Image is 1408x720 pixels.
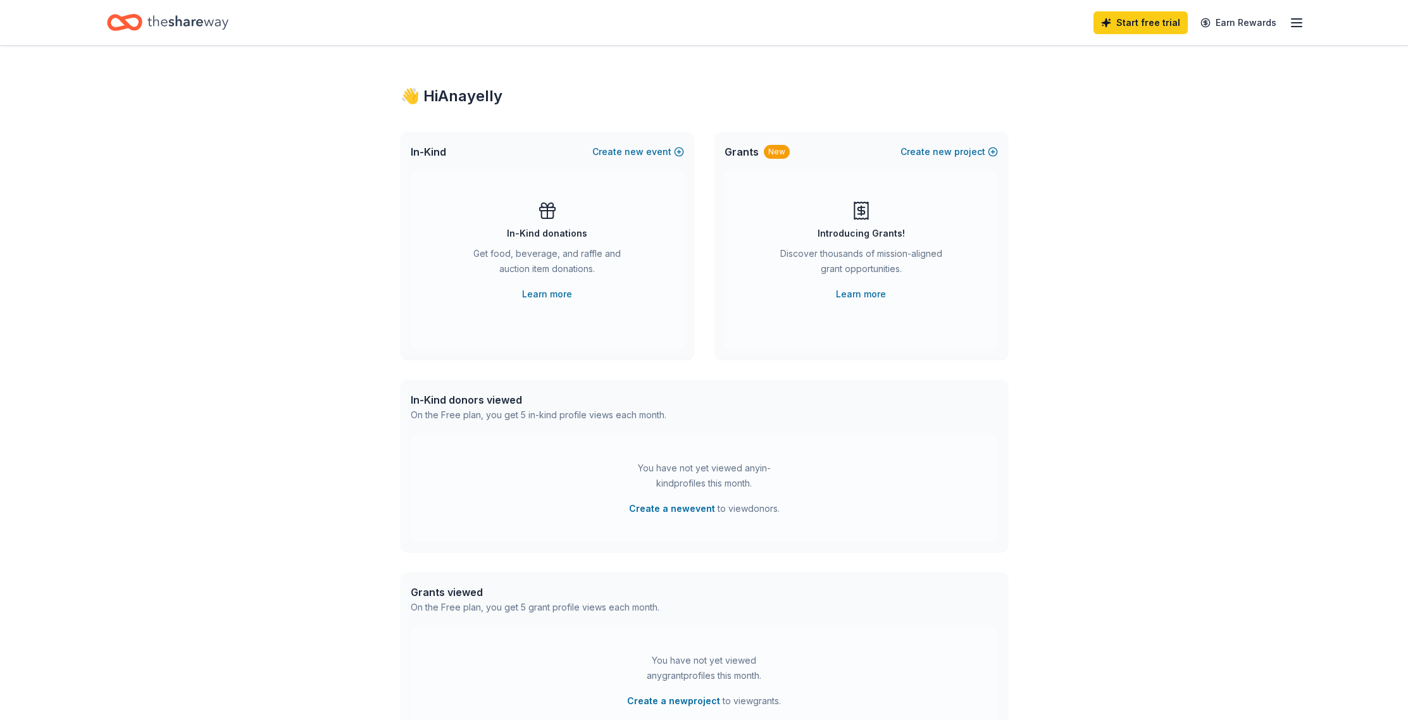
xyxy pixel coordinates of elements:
span: new [933,144,952,159]
button: Createnewproject [900,144,998,159]
a: Start free trial [1093,11,1188,34]
div: On the Free plan, you get 5 in-kind profile views each month. [411,407,666,423]
span: In-Kind [411,144,446,159]
div: In-Kind donors viewed [411,392,666,407]
div: Introducing Grants! [818,226,905,241]
div: Discover thousands of mission-aligned grant opportunities. [775,246,947,282]
div: You have not yet viewed any in-kind profiles this month. [625,461,783,491]
a: Learn more [836,287,886,302]
div: You have not yet viewed any grant profiles this month. [625,653,783,683]
div: Grants viewed [411,585,659,600]
a: Learn more [522,287,572,302]
a: Earn Rewards [1193,11,1284,34]
div: On the Free plan, you get 5 grant profile views each month. [411,600,659,615]
span: to view donors . [629,501,780,516]
span: new [625,144,644,159]
div: 👋 Hi Anayelly [401,86,1008,106]
span: to view grants . [627,693,781,709]
div: Get food, beverage, and raffle and auction item donations. [461,246,633,282]
span: Grants [725,144,759,159]
button: Createnewevent [592,144,684,159]
button: Create a newproject [627,693,720,709]
a: Home [107,8,228,37]
div: In-Kind donations [507,226,587,241]
div: New [764,145,790,159]
button: Create a newevent [629,501,715,516]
